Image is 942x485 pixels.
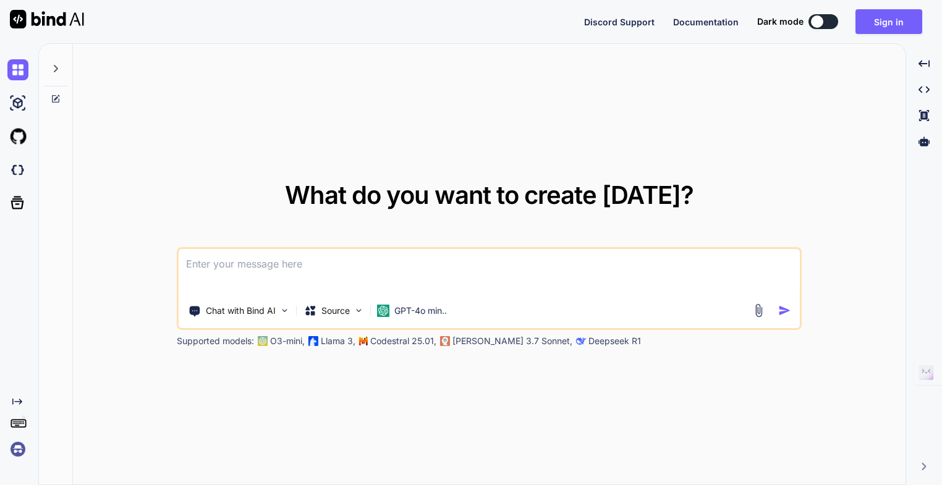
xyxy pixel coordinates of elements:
img: darkCloudIdeIcon [7,159,28,180]
p: Deepseek R1 [588,335,641,347]
img: Mistral-AI [359,337,368,345]
p: O3-mini, [270,335,305,347]
img: GPT-4o mini [377,305,389,317]
button: Documentation [673,15,739,28]
p: Codestral 25.01, [370,335,436,347]
img: ai-studio [7,93,28,114]
img: Bind AI [10,10,84,28]
button: Sign in [855,9,922,34]
p: GPT-4o min.. [394,305,447,317]
span: Discord Support [584,17,655,27]
span: Dark mode [757,15,804,28]
img: claude [576,336,586,346]
img: chat [7,59,28,80]
span: What do you want to create [DATE]? [285,180,694,210]
p: Llama 3, [321,335,355,347]
img: Llama2 [308,336,318,346]
p: Supported models: [177,335,254,347]
img: Pick Tools [279,305,290,316]
img: GPT-4 [258,336,268,346]
p: Chat with Bind AI [206,305,276,317]
img: githubLight [7,126,28,147]
img: signin [7,439,28,460]
img: attachment [752,303,766,318]
span: Documentation [673,17,739,27]
img: claude [440,336,450,346]
button: Discord Support [584,15,655,28]
img: Pick Models [354,305,364,316]
img: icon [778,304,791,317]
p: [PERSON_NAME] 3.7 Sonnet, [452,335,572,347]
p: Source [321,305,350,317]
